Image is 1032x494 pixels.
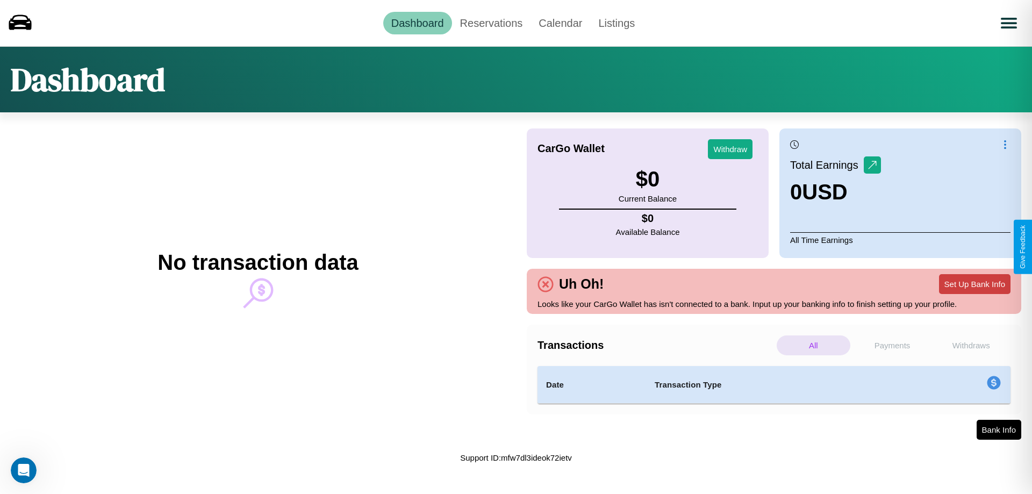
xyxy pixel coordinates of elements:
[11,58,165,102] h1: Dashboard
[11,457,37,483] iframe: Intercom live chat
[537,339,774,352] h4: Transactions
[655,378,899,391] h4: Transaction Type
[554,276,609,292] h4: Uh Oh!
[790,155,864,175] p: Total Earnings
[1019,225,1027,269] div: Give Feedback
[546,378,637,391] h4: Date
[537,142,605,155] h4: CarGo Wallet
[790,180,881,204] h3: 0 USD
[777,335,850,355] p: All
[790,232,1010,247] p: All Time Earnings
[977,420,1021,440] button: Bank Info
[619,191,677,206] p: Current Balance
[590,12,643,34] a: Listings
[856,335,929,355] p: Payments
[383,12,452,34] a: Dashboard
[619,167,677,191] h3: $ 0
[537,297,1010,311] p: Looks like your CarGo Wallet has isn't connected to a bank. Input up your banking info to finish ...
[537,366,1010,404] table: simple table
[994,8,1024,38] button: Open menu
[531,12,590,34] a: Calendar
[708,139,752,159] button: Withdraw
[157,250,358,275] h2: No transaction data
[452,12,531,34] a: Reservations
[939,274,1010,294] button: Set Up Bank Info
[934,335,1008,355] p: Withdraws
[616,225,680,239] p: Available Balance
[616,212,680,225] h4: $ 0
[460,450,572,465] p: Support ID: mfw7dl3ideok72ietv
